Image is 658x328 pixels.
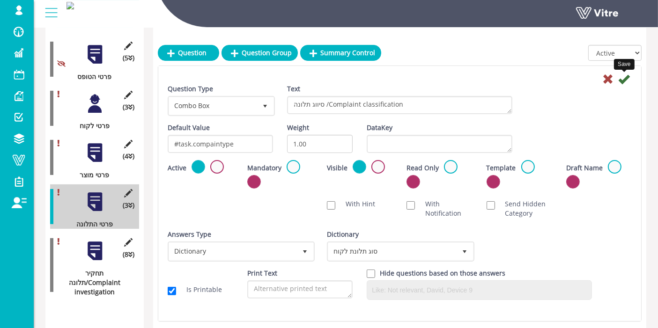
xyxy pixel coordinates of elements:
[327,201,335,210] input: With Hint
[300,45,381,61] a: Summary Control
[287,84,300,94] label: Text
[407,201,415,210] input: With Notification
[614,59,634,70] div: Save
[380,269,505,278] label: Hide questions based on those answers
[327,163,347,173] label: Visible
[296,243,313,260] span: select
[222,45,298,61] a: Question Group
[123,250,134,259] span: (8 )
[370,283,589,297] input: Like: Not relevant, David, Device 9
[123,102,134,112] span: (3 )
[168,163,186,173] label: Active
[158,45,219,61] a: Question
[496,199,552,218] label: Send Hidden Category
[416,199,472,218] label: With Notification
[50,170,132,180] div: פרטי מוצר
[328,243,456,260] span: סוג תלונת לקוח
[247,163,281,173] label: Mandatory
[168,287,176,295] input: Is Printable
[67,2,74,9] img: 53ed835a-ea15-490b-9fcd-9853fee55f65.jpg
[123,53,134,63] span: (5 )
[327,230,359,239] label: Dictionary
[123,201,134,210] span: (3 )
[50,219,132,229] div: פרטי התלונה
[168,123,210,132] label: Default Value
[407,163,439,173] label: Read Only
[169,243,296,260] span: Dictionary
[50,269,132,297] div: תחקיר תלונה/Complaint investigation
[487,201,495,210] input: Send Hidden Category
[456,243,473,260] span: select
[487,163,516,173] label: Template
[247,269,277,278] label: Print Text
[177,285,222,294] label: Is Printable
[168,84,213,94] label: Question Type
[50,72,132,81] div: פרטי הטופס
[367,123,392,132] label: DataKey
[168,230,211,239] label: Answers Type
[367,270,375,278] input: Hide question based on answer
[123,152,134,161] span: (4 )
[50,121,132,131] div: פרטי לקוח
[566,163,603,173] label: Draft Name
[336,199,375,209] label: With Hint
[287,96,512,114] textarea: סיווג תלונה /Complaint classification
[257,97,274,114] span: select
[169,97,257,114] span: Combo Box
[287,123,309,132] label: Weight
